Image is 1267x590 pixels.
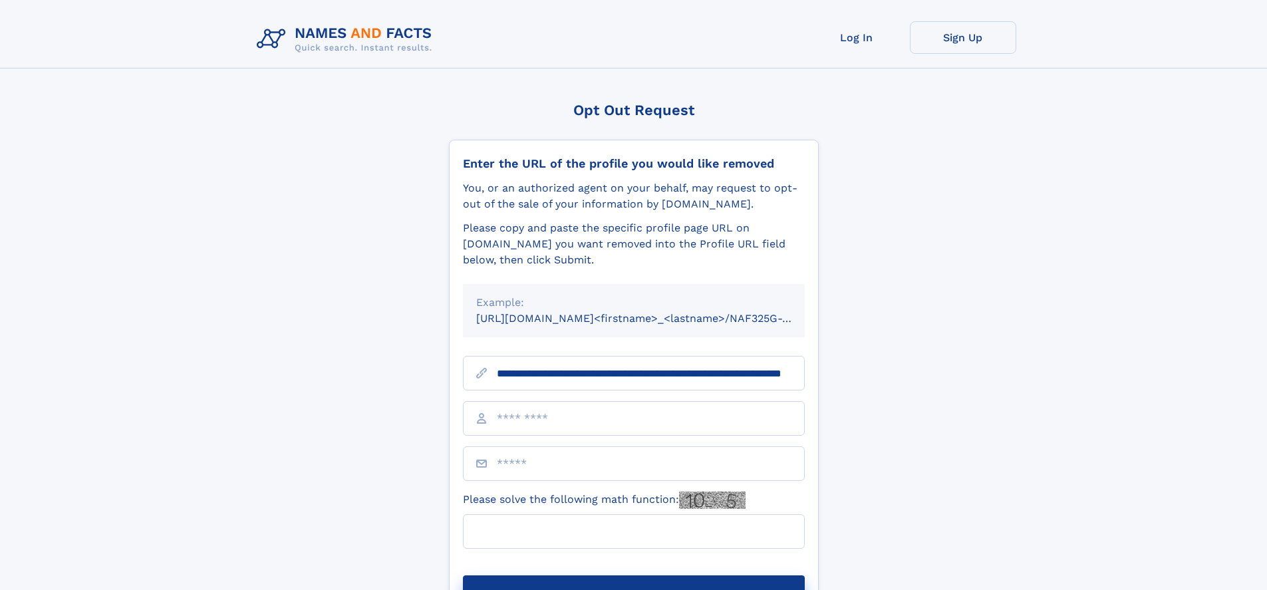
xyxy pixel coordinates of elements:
a: Log In [803,21,910,54]
div: You, or an authorized agent on your behalf, may request to opt-out of the sale of your informatio... [463,180,805,212]
small: [URL][DOMAIN_NAME]<firstname>_<lastname>/NAF325G-xxxxxxxx [476,312,830,325]
div: Example: [476,295,791,311]
img: Logo Names and Facts [251,21,443,57]
div: Please copy and paste the specific profile page URL on [DOMAIN_NAME] you want removed into the Pr... [463,220,805,268]
div: Opt Out Request [449,102,819,118]
div: Enter the URL of the profile you would like removed [463,156,805,171]
a: Sign Up [910,21,1016,54]
label: Please solve the following math function: [463,492,746,509]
